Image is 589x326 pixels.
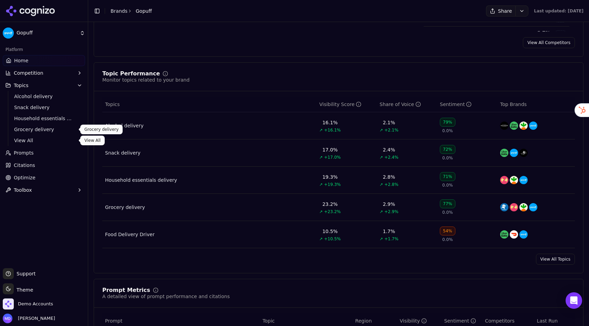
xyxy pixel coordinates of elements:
div: Grocery delivery [105,204,145,211]
div: Visibility [400,317,427,324]
a: Household essentials delivery [11,114,77,123]
img: gopuff [510,149,518,157]
img: instacart [519,122,528,130]
span: Region [355,317,372,324]
a: Brands [111,8,127,14]
div: Prompt Metrics [102,287,150,293]
div: 19.3% [322,173,338,180]
div: 2.1% [383,119,395,126]
span: ↗ [319,155,323,160]
a: View All Competitors [523,37,575,48]
span: ↗ [319,209,323,214]
a: View All [11,136,77,145]
span: Topic [262,317,275,324]
span: ↗ [380,182,383,187]
div: 23.2% [322,201,338,208]
th: Top Brands [497,97,575,112]
span: View All [14,137,74,144]
nav: breadcrumb [111,8,152,14]
tr: 6.7%Show doordash data [424,27,569,45]
img: uber eats [500,230,508,239]
span: Snack delivery [14,104,74,111]
button: Open organization switcher [3,298,53,309]
span: Last Run [537,317,558,324]
div: 71% [440,172,455,181]
div: Monitor topics related to your brand [102,76,189,83]
span: ↗ [380,236,383,242]
button: Show doordash data [555,30,566,41]
div: 2.9% [383,201,395,208]
th: Topics [102,97,317,112]
span: Optimize [14,174,35,181]
p: View All [84,138,101,143]
div: Last updated: [DATE] [534,8,583,14]
span: +2.8% [384,182,399,187]
span: Toolbox [14,187,32,193]
div: 77% [440,199,455,208]
span: 0.0% [442,210,453,215]
span: Topics [14,82,29,89]
span: +2.1% [384,127,399,133]
img: uber eats [500,149,508,157]
div: 10.5% [322,228,338,235]
a: Home [3,55,85,66]
span: Demo Accounts [18,301,53,307]
a: Food Delivery Driver [105,231,155,238]
button: Share [486,6,515,17]
span: Citations [14,162,35,169]
span: +23.2% [324,209,341,214]
span: Alcohol delivery [14,93,74,100]
div: Share of Voice [380,101,421,108]
img: uber eats [510,122,518,130]
span: ↗ [380,155,383,160]
div: 2.8% [383,173,395,180]
span: Competition [14,70,43,76]
span: +1.7% [384,236,399,242]
div: Data table [102,97,575,248]
span: ↗ [319,236,323,242]
img: gopuff [519,176,528,184]
a: Snack delivery [11,103,77,112]
span: Gopuff [17,30,77,36]
img: Demo Accounts [3,298,14,309]
a: Snack delivery [105,149,141,156]
div: 1.7% [383,228,395,235]
button: Competition [3,67,85,78]
div: Sentiment [440,101,472,108]
div: 54% [440,227,455,235]
img: minibar delivery [500,122,508,130]
span: ↗ [319,182,323,187]
img: zapp [510,203,518,211]
div: Topic Performance [102,71,160,76]
span: +2.4% [384,155,399,160]
div: 16.1% [322,119,338,126]
a: Alcohol delivery [105,122,144,129]
span: 0.0% [442,182,453,188]
span: Prompts [14,149,34,156]
span: +16.1% [324,127,341,133]
img: gopuff [519,230,528,239]
img: instacart [510,176,518,184]
div: Open Intercom Messenger [566,292,582,309]
img: Gopuff [3,28,14,39]
div: 2.4% [383,146,395,153]
button: Open user button [3,314,55,323]
span: ↗ [319,127,323,133]
span: Support [14,270,35,277]
div: Sentiment [444,317,476,324]
a: View All Topics [536,254,575,265]
span: +10.5% [324,236,341,242]
span: +17.0% [324,155,341,160]
a: Optimize [3,172,85,183]
div: Platform [3,44,85,55]
img: getir [500,203,508,211]
div: Household essentials delivery [105,177,177,183]
span: [PERSON_NAME] [15,315,55,322]
img: gopuff [529,122,537,130]
img: doordash [510,230,518,239]
span: Top Brands [500,101,527,108]
a: Citations [3,160,85,171]
img: zapp [500,176,508,184]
